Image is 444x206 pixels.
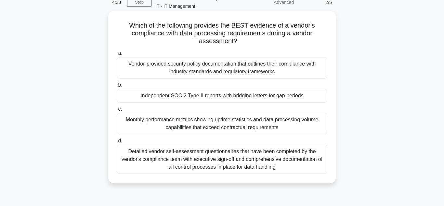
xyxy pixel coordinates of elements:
[118,138,122,143] span: d.
[116,21,328,45] h5: Which of the following provides the BEST evidence of a vendor's compliance with data processing r...
[118,82,122,88] span: b.
[117,113,327,134] div: Monthly performance metrics showing uptime statistics and data processing volume capabilities tha...
[118,50,122,56] span: a.
[118,106,122,112] span: c.
[117,89,327,103] div: Independent SOC 2 Type II reports with bridging letters for gap periods
[117,145,327,174] div: Detailed vendor self-assessment questionnaires that have been completed by the vendor's complianc...
[117,57,327,79] div: Vendor-provided security policy documentation that outlines their compliance with industry standa...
